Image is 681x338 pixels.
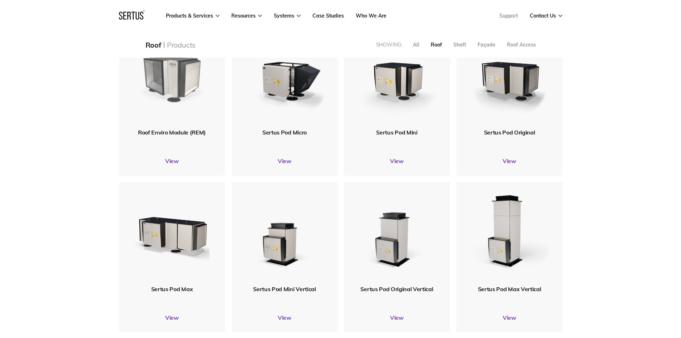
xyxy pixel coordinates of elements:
span: Sertus Pod Original Vertical [360,285,433,293]
span: Sertus Pod Max [151,285,193,293]
div: Façade [478,41,495,48]
a: View [457,314,563,321]
a: View [344,314,450,321]
a: View [232,314,338,321]
a: Case Studies [312,13,344,19]
span: Sertus Pod Micro [262,129,307,136]
div: Shaft [453,41,466,48]
iframe: Chat Widget [552,255,681,338]
a: Who We Are [356,13,386,19]
a: View [119,157,225,165]
div: Products [167,40,196,49]
a: Resources [231,13,262,19]
span: Sertus Pod Max Vertical [478,285,541,293]
a: Support [499,13,518,19]
div: Roof [145,40,161,49]
div: All [413,41,419,48]
a: Products & Services [166,13,219,19]
a: Contact Us [530,13,562,19]
a: View [232,157,338,165]
div: Roof Access [507,41,536,48]
span: Roof Enviro Module (REM) [138,129,206,136]
a: Systems [274,13,301,19]
div: Showing: [376,41,402,48]
a: View [457,157,563,165]
span: Sertus Pod Original [484,129,535,136]
a: View [119,314,225,321]
span: Sertus Pod Mini [376,129,417,136]
div: Roof [431,41,442,48]
span: Sertus Pod Mini Vertical [253,285,316,293]
a: View [344,157,450,165]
